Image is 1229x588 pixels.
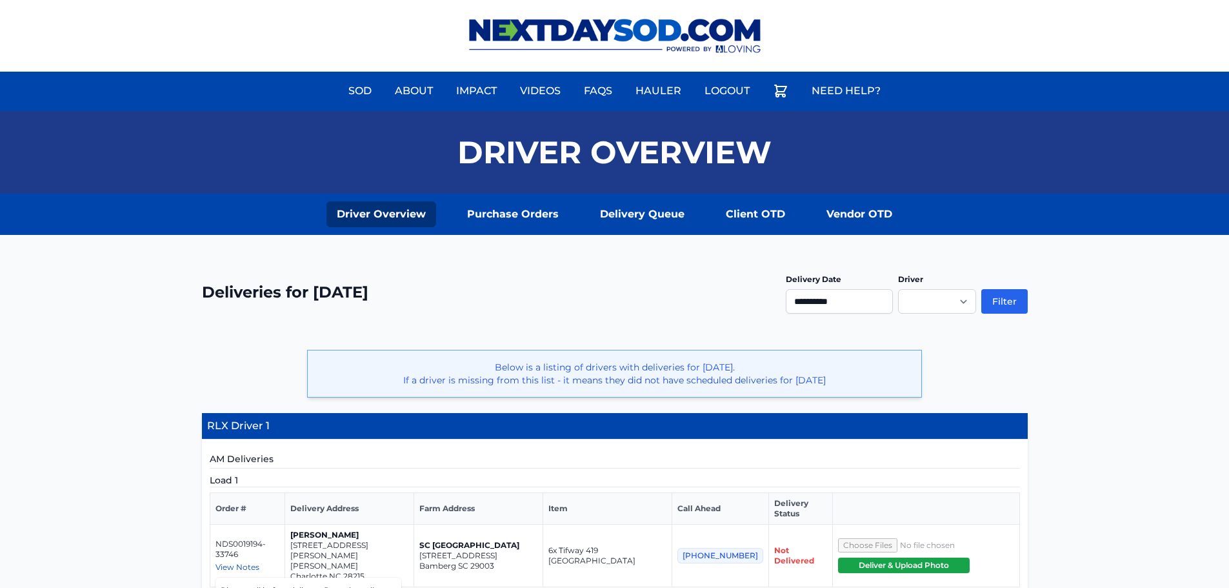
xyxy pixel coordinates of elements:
button: Deliver & Upload Photo [838,558,970,573]
p: Charlotte NC 28215 [290,571,408,582]
h1: Driver Overview [457,137,772,168]
h5: Load 1 [210,474,1020,487]
a: Driver Overview [326,201,436,227]
th: Order # [210,493,285,525]
td: 6x Tifway 419 [GEOGRAPHIC_DATA] [543,525,672,587]
a: Client OTD [715,201,795,227]
span: [PHONE_NUMBER] [677,548,763,563]
th: Delivery Status [769,493,833,525]
a: FAQs [576,76,620,106]
p: Below is a listing of drivers with deliveries for [DATE]. If a driver is missing from this list -... [318,361,911,387]
a: Sod [341,76,379,106]
p: Bamberg SC 29003 [419,561,537,571]
th: Delivery Address [285,493,414,525]
a: Logout [697,76,757,106]
p: [STREET_ADDRESS] [419,551,537,561]
p: [PERSON_NAME] [290,530,408,540]
a: Hauler [628,76,689,106]
a: About [387,76,441,106]
label: Delivery Date [786,274,841,284]
span: Not Delivered [774,545,814,565]
label: Driver [898,274,923,284]
button: Filter [981,289,1028,314]
th: Farm Address [414,493,543,525]
h2: Deliveries for [DATE] [202,282,368,303]
a: Delivery Queue [590,201,695,227]
a: Videos [512,76,568,106]
p: SC [GEOGRAPHIC_DATA] [419,540,537,551]
span: View Notes [215,562,259,572]
h5: AM Deliveries [210,452,1020,469]
a: Vendor OTD [816,201,903,227]
h4: RLX Driver 1 [202,413,1028,440]
a: Purchase Orders [457,201,569,227]
th: Item [543,493,672,525]
th: Call Ahead [672,493,769,525]
a: Need Help? [804,76,888,106]
p: [STREET_ADDRESS][PERSON_NAME][PERSON_NAME] [290,540,408,571]
a: Impact [448,76,505,106]
p: NDS0019194-33746 [215,539,280,560]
